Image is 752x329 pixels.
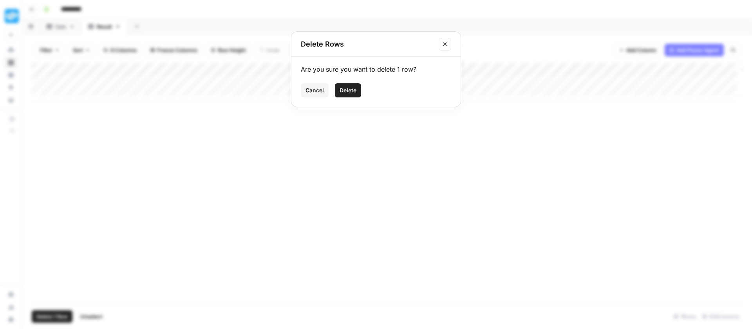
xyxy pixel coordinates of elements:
[301,65,451,74] div: Are you sure you want to delete 1 row?
[305,86,324,94] span: Cancel
[340,86,356,94] span: Delete
[335,83,361,97] button: Delete
[301,83,329,97] button: Cancel
[301,39,434,50] h2: Delete Rows
[439,38,451,50] button: Close modal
